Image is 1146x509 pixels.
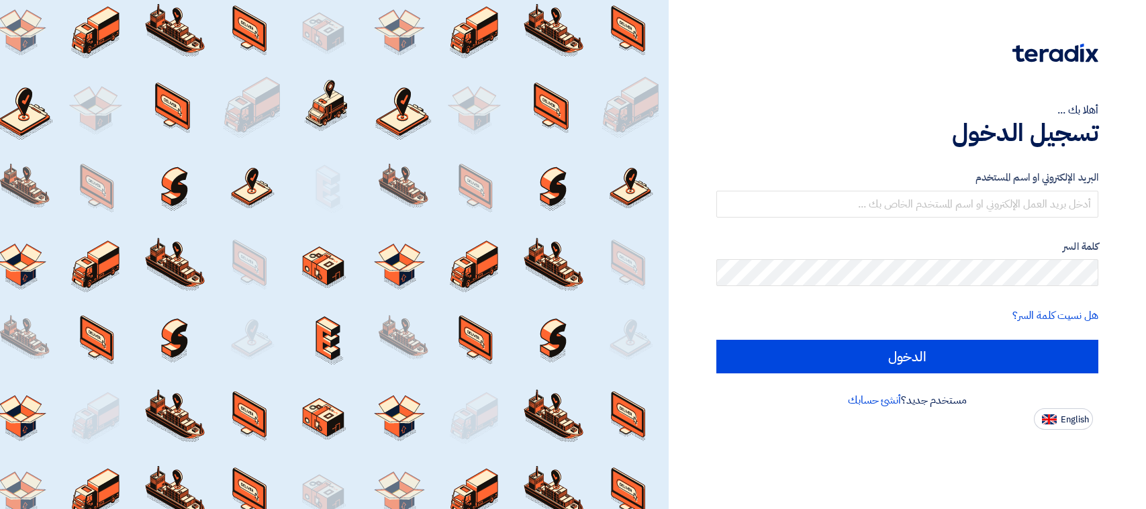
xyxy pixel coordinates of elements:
img: en-US.png [1042,414,1057,424]
img: Teradix logo [1012,44,1098,62]
div: مستخدم جديد؟ [716,392,1098,408]
button: English [1034,408,1093,430]
a: هل نسيت كلمة السر؟ [1012,308,1098,324]
a: أنشئ حسابك [848,392,901,408]
label: كلمة السر [716,239,1098,254]
h1: تسجيل الدخول [716,118,1098,148]
span: English [1061,415,1089,424]
input: أدخل بريد العمل الإلكتروني او اسم المستخدم الخاص بك ... [716,191,1098,218]
label: البريد الإلكتروني او اسم المستخدم [716,170,1098,185]
div: أهلا بك ... [716,102,1098,118]
input: الدخول [716,340,1098,373]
